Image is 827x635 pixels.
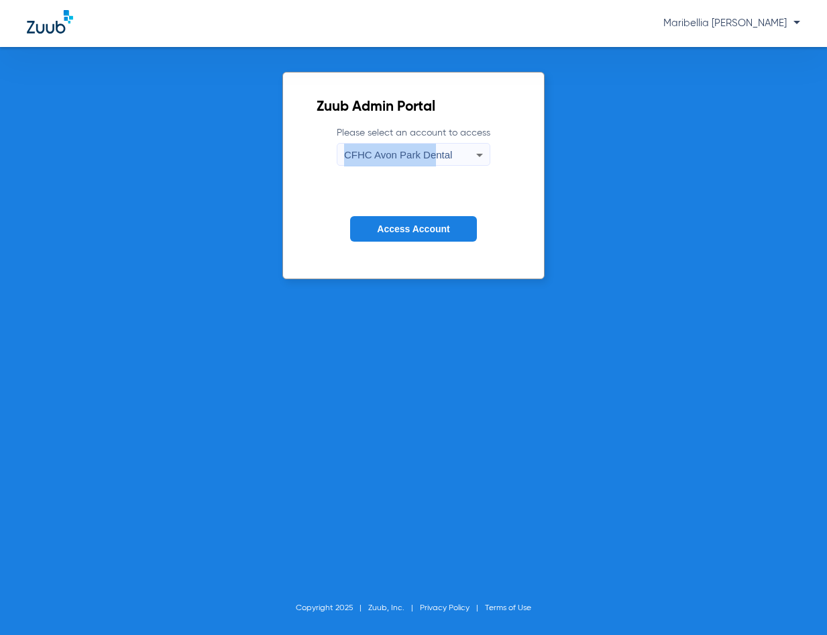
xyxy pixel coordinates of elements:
label: Please select an account to access [337,126,490,166]
span: Maribellia [PERSON_NAME] [663,18,800,28]
button: Access Account [350,216,476,242]
span: CFHC Avon Park Dental [344,149,452,160]
h2: Zuub Admin Portal [317,101,510,114]
span: Access Account [377,224,449,234]
img: Zuub Logo [27,10,73,34]
a: Terms of Use [485,604,531,612]
li: Copyright 2025 [296,601,368,615]
li: Zuub, Inc. [368,601,420,615]
a: Privacy Policy [420,604,470,612]
iframe: Chat Widget [760,571,827,635]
